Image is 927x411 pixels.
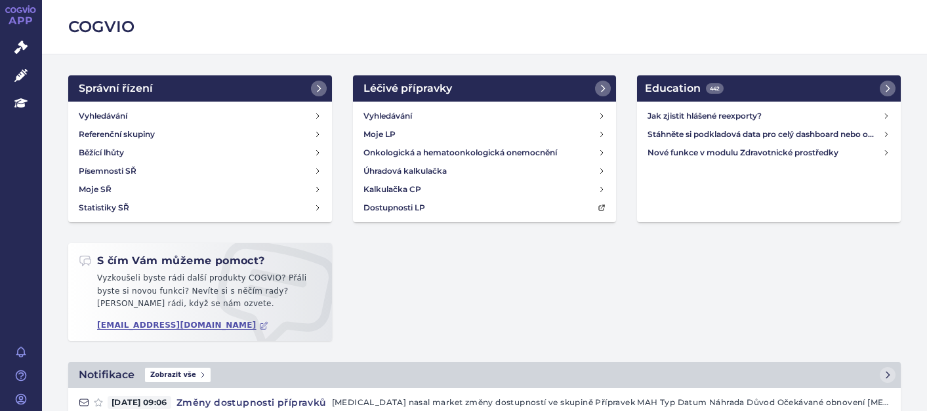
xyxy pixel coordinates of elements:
h2: Notifikace [79,367,134,383]
a: Kalkulačka CP [358,180,611,199]
h2: COGVIO [68,16,901,38]
h4: Písemnosti SŘ [79,165,136,178]
h2: S čím Vám můžeme pomoct? [79,254,265,268]
h4: Jak zjistit hlášené reexporty? [648,109,882,123]
h4: Vyhledávání [363,109,412,123]
h4: Stáhněte si podkladová data pro celý dashboard nebo obrázek grafu v COGVIO App modulu Analytics [648,128,882,141]
h4: Dostupnosti LP [363,201,425,214]
span: 442 [706,83,724,94]
a: Léčivé přípravky [353,75,617,102]
h2: Správní řízení [79,81,153,96]
h4: Změny dostupnosti přípravků [171,396,332,409]
a: Education442 [637,75,901,102]
h2: Education [645,81,724,96]
a: Nové funkce v modulu Zdravotnické prostředky [642,144,896,162]
h4: Nové funkce v modulu Zdravotnické prostředky [648,146,882,159]
a: Stáhněte si podkladová data pro celý dashboard nebo obrázek grafu v COGVIO App modulu Analytics [642,125,896,144]
a: Jak zjistit hlášené reexporty? [642,107,896,125]
h4: Referenční skupiny [79,128,155,141]
a: Vyhledávání [73,107,327,125]
h4: Úhradová kalkulačka [363,165,447,178]
span: Zobrazit vše [145,368,211,382]
span: [DATE] 09:06 [108,396,171,409]
a: Úhradová kalkulačka [358,162,611,180]
h4: Vyhledávání [79,109,127,123]
p: [MEDICAL_DATA] nasal market změny dostupností ve skupině Přípravek MAH Typ Datum Náhrada Důvod Oč... [332,396,890,409]
a: [EMAIL_ADDRESS][DOMAIN_NAME] [97,321,268,330]
a: Běžící lhůty [73,144,327,162]
a: Písemnosti SŘ [73,162,327,180]
h2: Léčivé přípravky [363,81,452,96]
a: Referenční skupiny [73,125,327,144]
h4: Běžící lhůty [79,146,124,159]
a: Statistiky SŘ [73,199,327,217]
a: Moje SŘ [73,180,327,199]
h4: Moje LP [363,128,396,141]
a: Správní řízení [68,75,332,102]
p: Vyzkoušeli byste rádi další produkty COGVIO? Přáli byste si novou funkci? Nevíte si s něčím rady?... [79,272,321,316]
a: Dostupnosti LP [358,199,611,217]
h4: Kalkulačka CP [363,183,421,196]
a: Onkologická a hematoonkologická onemocnění [358,144,611,162]
a: NotifikaceZobrazit vše [68,362,901,388]
h4: Moje SŘ [79,183,112,196]
h4: Statistiky SŘ [79,201,129,214]
h4: Onkologická a hematoonkologická onemocnění [363,146,557,159]
a: Vyhledávání [358,107,611,125]
a: Moje LP [358,125,611,144]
